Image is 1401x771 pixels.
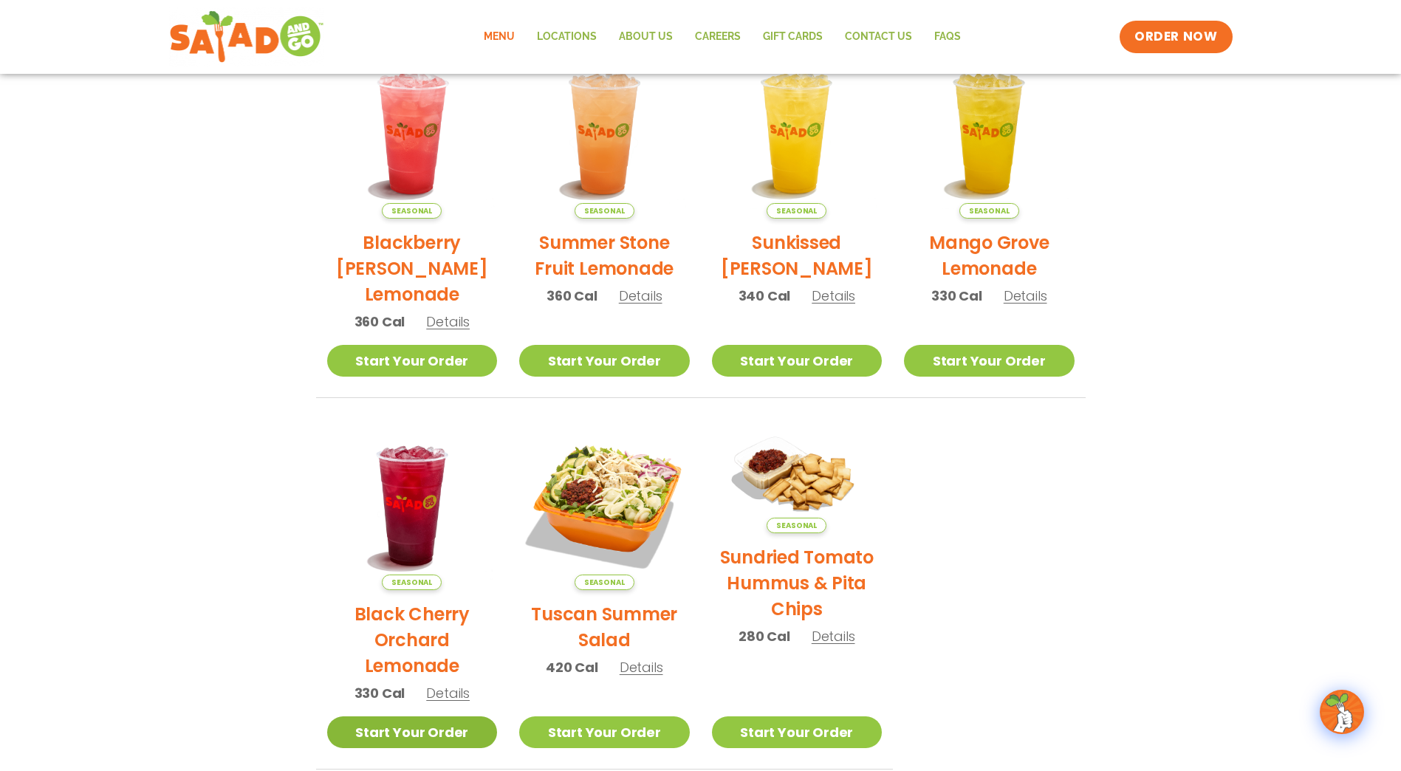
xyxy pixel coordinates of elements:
[712,716,883,748] a: Start Your Order
[547,286,597,306] span: 360 Cal
[327,345,498,377] a: Start Your Order
[752,20,834,54] a: GIFT CARDS
[546,657,598,677] span: 420 Cal
[519,48,690,219] img: Product photo for Summer Stone Fruit Lemonade
[767,518,826,533] span: Seasonal
[327,601,498,679] h2: Black Cherry Orchard Lemonade
[519,345,690,377] a: Start Your Order
[473,20,526,54] a: Menu
[382,575,442,590] span: Seasonal
[712,544,883,622] h2: Sundried Tomato Hummus & Pita Chips
[619,287,662,305] span: Details
[473,20,972,54] nav: Menu
[519,230,690,281] h2: Summer Stone Fruit Lemonade
[426,312,470,331] span: Details
[904,230,1075,281] h2: Mango Grove Lemonade
[712,345,883,377] a: Start Your Order
[608,20,684,54] a: About Us
[426,684,470,702] span: Details
[904,345,1075,377] a: Start Your Order
[620,658,663,676] span: Details
[1321,691,1363,733] img: wpChatIcon
[327,48,498,219] img: Product photo for Blackberry Bramble Lemonade
[834,20,923,54] a: Contact Us
[354,312,405,332] span: 360 Cal
[519,601,690,653] h2: Tuscan Summer Salad
[712,48,883,219] img: Product photo for Sunkissed Yuzu Lemonade
[575,575,634,590] span: Seasonal
[923,20,972,54] a: FAQs
[767,203,826,219] span: Seasonal
[382,203,442,219] span: Seasonal
[519,716,690,748] a: Start Your Order
[812,287,855,305] span: Details
[519,420,690,591] img: Product photo for Tuscan Summer Salad
[327,230,498,307] h2: Blackberry [PERSON_NAME] Lemonade
[931,286,982,306] span: 330 Cal
[1004,287,1047,305] span: Details
[526,20,608,54] a: Locations
[712,420,883,534] img: Product photo for Sundried Tomato Hummus & Pita Chips
[739,626,790,646] span: 280 Cal
[327,716,498,748] a: Start Your Order
[959,203,1019,219] span: Seasonal
[739,286,791,306] span: 340 Cal
[169,7,325,66] img: new-SAG-logo-768×292
[812,627,855,645] span: Details
[904,48,1075,219] img: Product photo for Mango Grove Lemonade
[1134,28,1217,46] span: ORDER NOW
[712,230,883,281] h2: Sunkissed [PERSON_NAME]
[575,203,634,219] span: Seasonal
[327,420,498,591] img: Product photo for Black Cherry Orchard Lemonade
[1120,21,1232,53] a: ORDER NOW
[354,683,405,703] span: 330 Cal
[684,20,752,54] a: Careers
